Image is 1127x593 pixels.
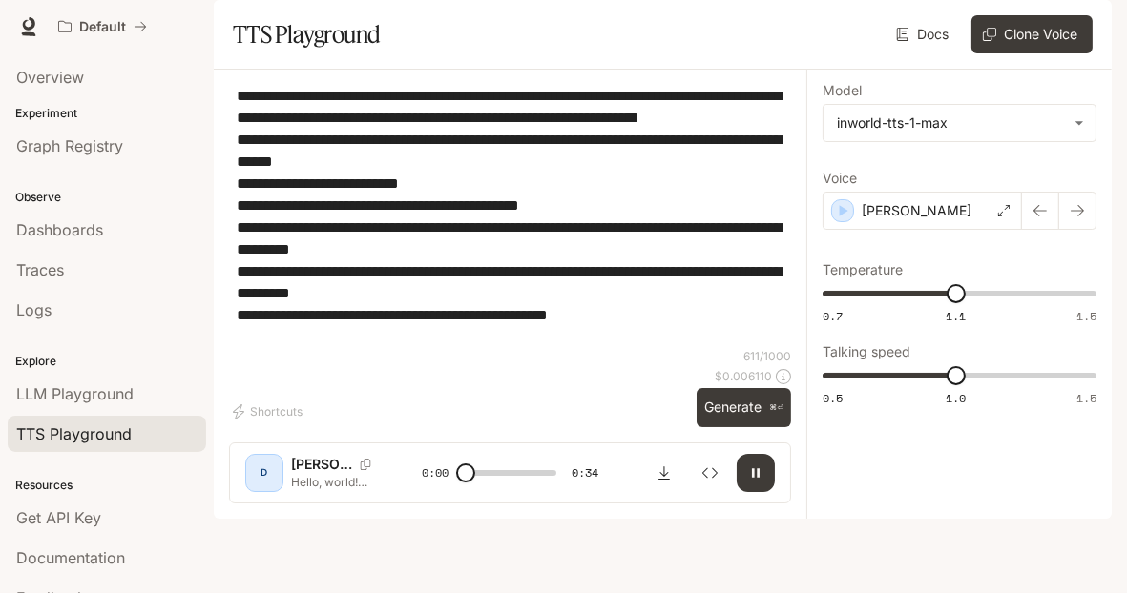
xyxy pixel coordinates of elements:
button: Download audio [645,454,683,492]
p: Talking speed [823,345,910,358]
div: D [249,458,280,488]
span: 1.5 [1076,390,1096,406]
p: Default [79,19,126,35]
div: inworld-tts-1-max [837,113,1065,133]
span: 0:34 [572,463,598,482]
p: [PERSON_NAME] [862,201,971,220]
p: Temperature [823,263,903,276]
button: Clone Voice [971,15,1093,53]
p: Voice [823,172,857,185]
button: Copy Voice ID [352,459,379,470]
a: Docs [892,15,956,53]
div: inworld-tts-1-max [824,105,1096,141]
p: Hello, world! What a wonderf At the edge of the [PERSON_NAME] felt around in her pocket and place... [291,474,383,490]
span: 1.1 [946,308,966,324]
p: [PERSON_NAME] [291,455,352,474]
span: 0:00 [422,463,449,482]
p: Model [823,84,862,97]
button: Shortcuts [229,397,310,427]
h1: TTS Playground [233,15,381,53]
button: All workspaces [50,8,156,46]
button: Generate⌘⏎ [697,388,791,427]
button: Inspect [691,454,729,492]
span: 0.7 [823,308,843,324]
span: 0.5 [823,390,843,406]
span: 1.0 [946,390,966,406]
span: 1.5 [1076,308,1096,324]
p: ⌘⏎ [769,402,783,414]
